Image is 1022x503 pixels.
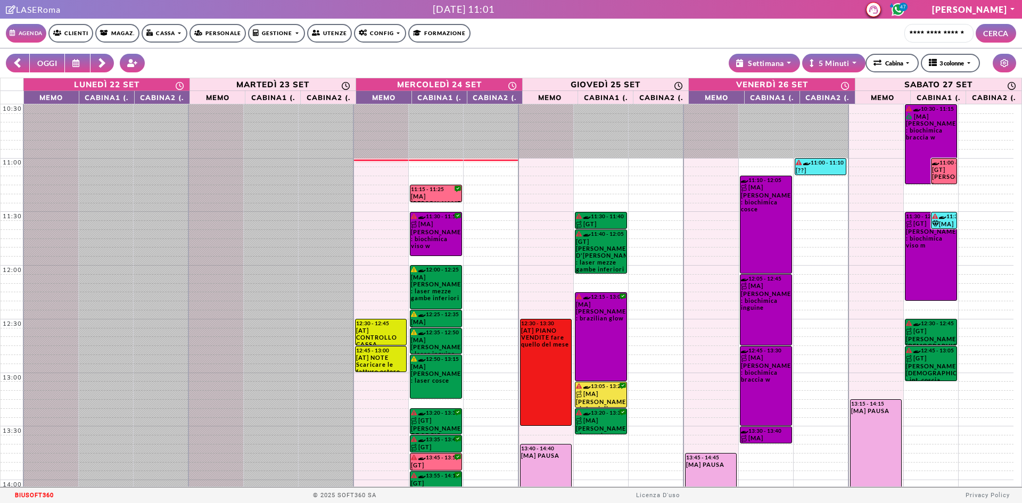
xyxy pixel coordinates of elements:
[966,492,1010,499] a: Privacy Policy
[415,92,464,102] span: CABINA1 (.
[236,79,309,89] div: martedì 23 set
[193,92,242,102] span: Memo
[248,24,304,43] a: Gestione
[932,213,938,219] i: Il cliente ha degli insoluti
[581,92,630,102] span: CABINA1 (.
[906,106,912,111] i: Il cliente ha degli insoluti
[95,24,139,43] a: Magaz.
[906,113,914,119] i: PAGATO
[576,293,626,300] div: 12:15 - 13:05
[906,348,912,353] i: Il cliente ha degli insoluti
[906,355,913,362] img: PERCORSO
[932,213,956,220] div: 11:30 - 11:40
[411,356,461,362] div: 12:50 - 13:15
[433,2,494,17] div: [DATE] 11:01
[1,212,24,220] div: 11:30
[855,78,1021,90] a: 27 settembre 2025
[906,320,956,327] div: 12:30 - 12:45
[796,160,802,165] i: Il cliente ha degli insoluti
[48,24,93,43] a: Clienti
[411,221,418,228] img: PERCORSO
[411,454,461,461] div: 13:45 - 13:55
[411,443,461,452] div: [GT] [PERSON_NAME] DE SOCIO : laser ascelle
[576,409,626,416] div: 13:20 - 13:35
[576,417,626,434] div: [MA] [PERSON_NAME] : laser viso completo -w
[411,472,461,479] div: 13:55 - 14:10
[913,92,963,102] span: CABINA1 (.
[411,417,461,434] div: [GT] [PERSON_NAME] DE SOCIO : laser inguine completo
[303,92,353,102] span: CABINA2 (.
[686,461,736,468] div: [MA] PAUSA
[411,444,418,451] img: PERCORSO
[525,92,575,102] span: Memo
[142,24,187,43] a: Cassa
[736,57,784,69] div: Settimana
[576,221,583,228] img: PERCORSO
[636,492,680,499] a: Licenza D'uso
[851,400,901,407] div: 13:15 - 14:15
[932,166,956,184] div: [GT] [PERSON_NAME] : controllo spalle/schiena
[741,184,791,216] div: [MA] [PERSON_NAME] : biochimica cosce
[1,159,24,166] div: 11:00
[411,410,417,415] i: Il cliente ha degli insoluti
[689,78,854,90] a: 26 settembre 2025
[24,78,189,90] a: 22 settembre 2025
[576,390,626,407] div: [MA] [PERSON_NAME] : infracigliare (ex sopracciglia)
[411,480,461,497] div: [GT] [PERSON_NAME] DE SOCIO : laser gluteo -w
[521,327,571,348] div: [AT] PIANO VENDITE fare quello del mese
[932,4,1016,14] a: [PERSON_NAME]
[521,445,571,451] div: 13:40 - 14:40
[29,54,65,72] button: OGGI
[356,354,406,372] div: [AT] NOTE Scaricare le fatture estere di meta e indeed e inviarle a trincia
[411,311,417,317] i: Il cliente ha delle rate in scadenza
[906,320,912,326] i: Il cliente ha degli insoluti
[27,92,76,102] span: Memo
[906,105,956,112] div: 10:30 - 11:15
[1,481,24,488] div: 14:00
[411,417,418,425] img: PERCORSO
[411,311,461,318] div: 12:25 - 12:35
[120,54,145,72] button: Crea nuovo contatto rapido
[189,24,246,43] a: Personale
[190,78,356,90] a: 23 settembre 2025
[576,301,626,325] div: [MA] [PERSON_NAME] : brazilian glow
[576,231,582,236] i: Il cliente ha degli insoluti
[851,407,901,414] div: [MA] PAUSA
[576,213,582,219] i: Il cliente ha degli insoluti
[411,186,461,192] div: 11:15 - 11:25
[741,354,748,362] img: PERCORSO
[736,79,808,89] div: venerdì 26 set
[906,327,956,345] div: [GT] [PERSON_NAME][DEMOGRAPHIC_DATA] : laser inguine completo
[976,24,1016,43] button: CERCA
[741,435,748,442] img: PERCORSO
[576,410,582,415] i: Il cliente ha degli insoluti
[906,220,913,228] img: PERCORSO
[521,452,571,459] div: [MA] PAUSA
[6,5,16,14] i: Clicca per andare alla pagina di firma
[411,461,461,470] div: [GT] [PERSON_NAME] DE SOCIO : controllo braccia
[1,427,24,434] div: 13:30
[1,266,24,274] div: 12:00
[356,320,406,326] div: 12:30 - 12:45
[747,92,797,102] span: CABINA1 (.
[576,294,582,299] i: Il cliente ha degli insoluti
[741,347,791,353] div: 12:45 - 13:30
[411,363,461,387] div: [MA] [PERSON_NAME] : laser cosce
[411,336,461,353] div: [MA] [PERSON_NAME] : laser inguine completo
[74,79,139,89] div: lunedì 22 set
[899,3,908,11] span: 47
[137,92,187,102] span: CABINA2 (.
[1,374,24,381] div: 13:00
[741,354,791,386] div: [MA] [PERSON_NAME] : biochimica braccia w
[411,473,417,478] i: Il cliente ha degli insoluti
[741,434,791,443] div: [MA] [PERSON_NAME] : biochimica baffetto
[904,24,974,43] input: Cerca cliente...
[356,78,522,90] a: 24 settembre 2025
[356,347,406,353] div: 12:45 - 13:00
[906,113,956,144] div: [MA] [PERSON_NAME] : biochimica braccia w
[411,213,461,220] div: 11:30 - 11:55
[741,275,791,282] div: 12:05 - 12:45
[411,193,461,202] div: [MA] [PERSON_NAME] : controllo inguine
[354,24,406,43] a: Config
[411,329,417,335] i: Il cliente ha delle rate in scadenza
